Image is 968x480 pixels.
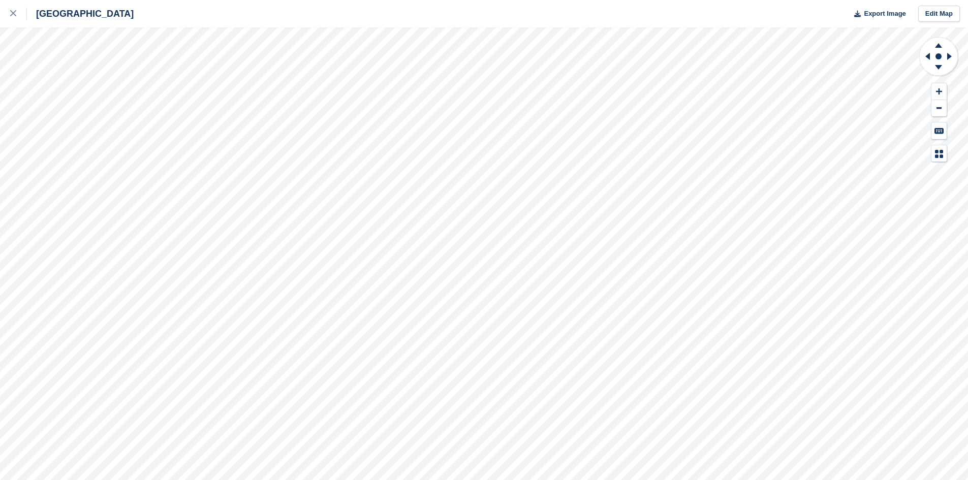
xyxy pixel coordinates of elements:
button: Zoom In [931,83,947,100]
button: Keyboard Shortcuts [931,122,947,139]
div: [GEOGRAPHIC_DATA] [27,8,134,20]
button: Map Legend [931,145,947,162]
button: Zoom Out [931,100,947,117]
span: Export Image [864,9,905,19]
button: Export Image [848,6,906,22]
a: Edit Map [918,6,960,22]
